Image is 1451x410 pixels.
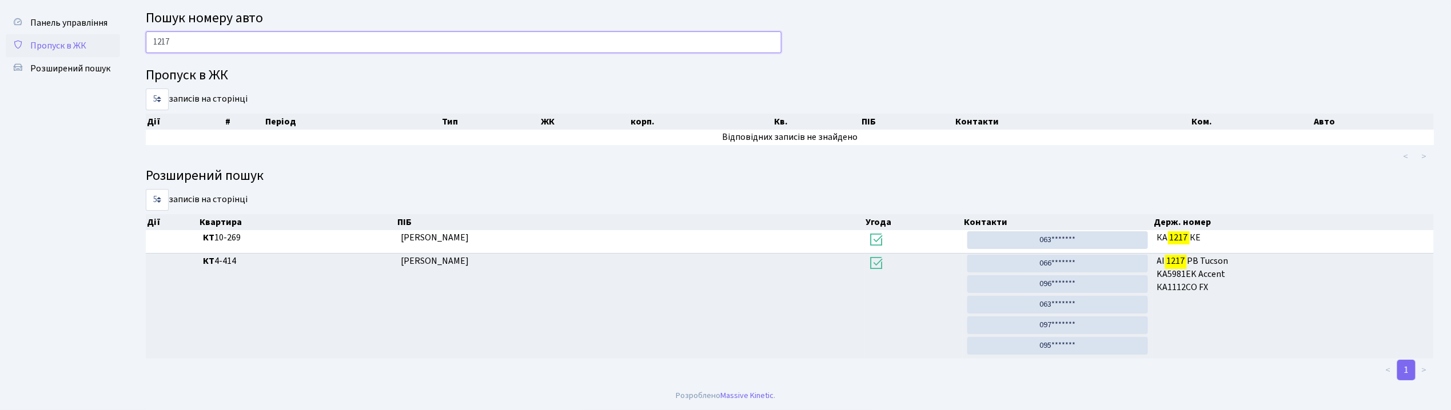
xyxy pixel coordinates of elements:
th: Контакти [963,214,1153,230]
label: записів на сторінці [146,89,248,110]
h4: Розширений пошук [146,168,1434,184]
a: Розширений пошук [6,57,120,80]
span: Пошук номеру авто [146,8,263,28]
th: Період [264,114,441,130]
span: Розширений пошук [30,62,110,75]
span: Панель управління [30,17,107,29]
th: ЖК [540,114,629,130]
a: Пропуск в ЖК [6,34,120,57]
h4: Пропуск в ЖК [146,67,1434,84]
th: Тип [441,114,540,130]
span: [PERSON_NAME] [401,231,469,244]
a: Панель управління [6,11,120,34]
a: 1 [1397,360,1416,380]
td: Відповідних записів не знайдено [146,130,1434,145]
span: АІ РВ Tucson KA5981EK Accent КА1112СО FX [1157,255,1429,294]
b: КТ [203,255,214,267]
th: Кв. [773,114,860,130]
th: ПІБ [860,114,954,130]
select: записів на сторінці [146,89,169,110]
th: Дії [146,114,224,130]
select: записів на сторінці [146,189,169,211]
th: Квартира [198,214,397,230]
th: ПІБ [396,214,864,230]
input: Пошук [146,31,782,53]
th: Контакти [954,114,1191,130]
mark: 1217 [1165,253,1187,269]
mark: 1217 [1168,230,1190,246]
span: 10-269 [203,231,392,244]
span: 4-414 [203,255,392,268]
th: # [224,114,264,130]
th: Ком. [1191,114,1313,130]
label: записів на сторінці [146,189,248,211]
th: Угода [864,214,963,230]
a: Massive Kinetic [720,389,774,401]
th: корп. [629,114,773,130]
b: КТ [203,231,214,244]
th: Дії [146,214,198,230]
span: КА КЕ [1157,231,1429,244]
th: Авто [1313,114,1434,130]
span: [PERSON_NAME] [401,255,469,267]
div: Розроблено . [676,389,775,402]
th: Держ. номер [1153,214,1434,230]
span: Пропуск в ЖК [30,39,86,52]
